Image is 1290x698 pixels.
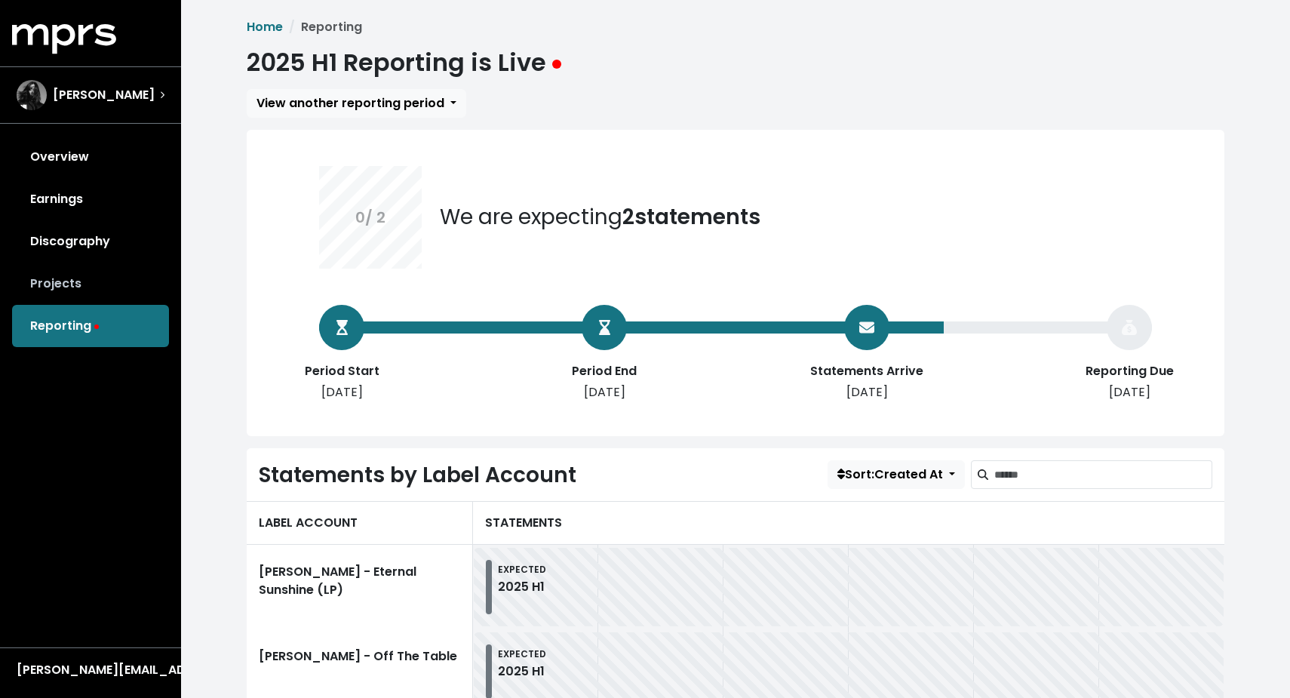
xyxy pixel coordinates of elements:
[12,660,169,680] button: [PERSON_NAME][EMAIL_ADDRESS][DOMAIN_NAME]
[1069,383,1190,401] div: [DATE]
[12,136,169,178] a: Overview
[12,220,169,263] a: Discography
[247,89,466,118] button: View another reporting period
[259,463,576,488] h2: Statements by Label Account
[837,466,943,483] span: Sort: Created At
[53,86,155,104] span: [PERSON_NAME]
[473,501,1224,545] div: STATEMENTS
[828,460,965,489] button: Sort:Created At
[12,29,116,47] a: mprs logo
[544,362,665,380] div: Period End
[12,178,169,220] a: Earnings
[498,647,546,660] small: EXPECTED
[247,18,1224,36] nav: breadcrumb
[440,201,760,233] div: We are expecting
[247,545,473,629] a: [PERSON_NAME] - Eternal Sunshine (LP)
[806,383,927,401] div: [DATE]
[498,578,546,596] div: 2025 H1
[247,501,473,545] div: LABEL ACCOUNT
[994,460,1212,489] input: Search label accounts
[1069,362,1190,380] div: Reporting Due
[498,563,546,576] small: EXPECTED
[247,18,283,35] a: Home
[283,18,362,36] li: Reporting
[544,383,665,401] div: [DATE]
[281,383,402,401] div: [DATE]
[281,362,402,380] div: Period Start
[17,661,164,679] div: [PERSON_NAME][EMAIL_ADDRESS][DOMAIN_NAME]
[622,202,760,232] b: 2 statements
[17,80,47,110] img: The selected account / producer
[806,362,927,380] div: Statements Arrive
[256,94,444,112] span: View another reporting period
[498,663,546,681] div: 2025 H1
[12,263,169,305] a: Projects
[247,48,561,77] h1: 2025 H1 Reporting is Live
